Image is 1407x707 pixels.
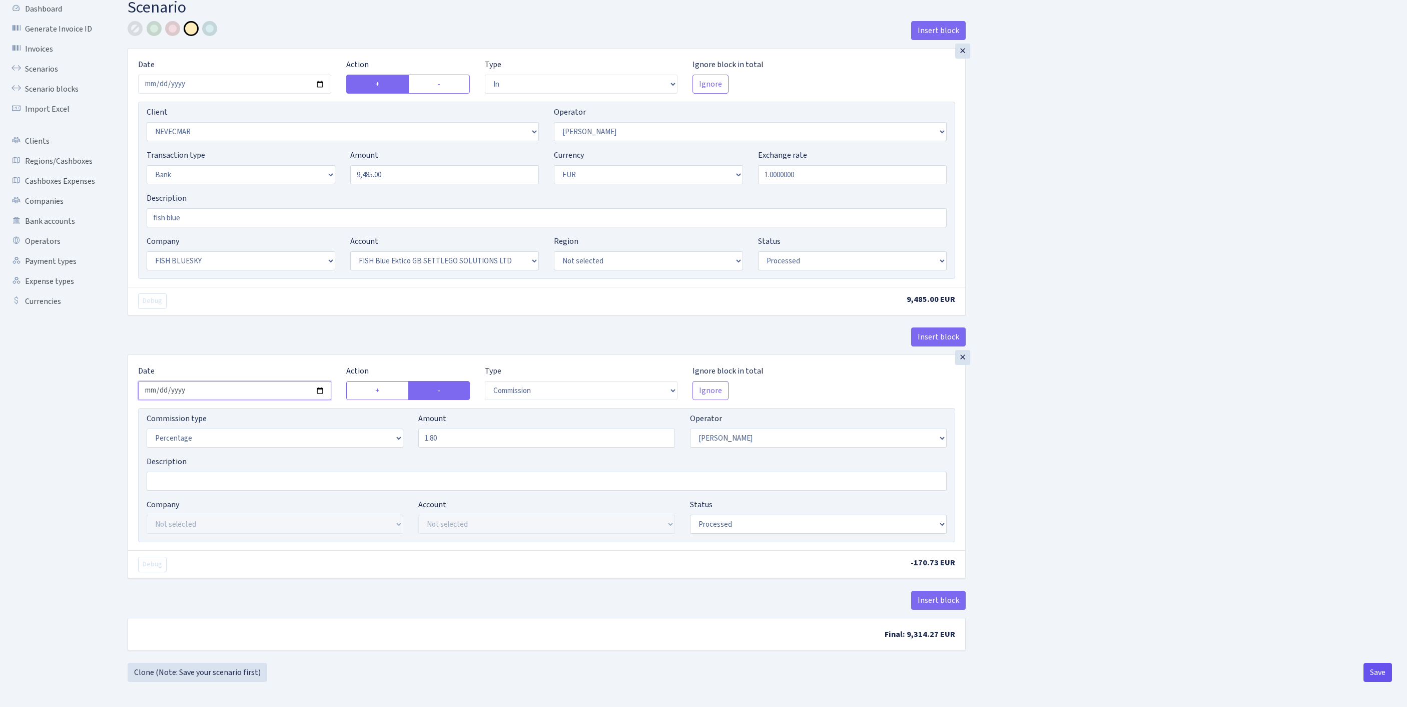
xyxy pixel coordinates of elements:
[911,327,966,346] button: Insert block
[418,499,446,511] label: Account
[138,59,155,71] label: Date
[692,59,764,71] label: Ignore block in total
[138,365,155,377] label: Date
[554,149,584,161] label: Currency
[690,499,713,511] label: Status
[138,293,167,309] button: Debug
[911,591,966,610] button: Insert block
[5,59,105,79] a: Scenarios
[911,21,966,40] button: Insert block
[147,106,168,118] label: Client
[955,350,970,365] div: ×
[346,59,369,71] label: Action
[758,235,781,247] label: Status
[147,413,207,425] label: Commission type
[692,75,729,94] button: Ignore
[350,235,378,247] label: Account
[885,629,955,640] span: Final: 9,314.27 EUR
[147,192,187,204] label: Description
[5,151,105,171] a: Regions/Cashboxes
[955,44,970,59] div: ×
[5,191,105,211] a: Companies
[692,365,764,377] label: Ignore block in total
[907,294,955,305] span: 9,485.00 EUR
[147,456,187,468] label: Description
[5,131,105,151] a: Clients
[1363,663,1392,682] button: Save
[346,381,409,400] label: +
[911,557,955,568] span: -170.73 EUR
[350,149,378,161] label: Amount
[147,149,205,161] label: Transaction type
[554,235,578,247] label: Region
[5,39,105,59] a: Invoices
[418,413,446,425] label: Amount
[5,79,105,99] a: Scenario blocks
[128,663,267,682] a: Clone (Note: Save your scenario first)
[346,75,409,94] label: +
[5,231,105,251] a: Operators
[692,381,729,400] button: Ignore
[5,99,105,119] a: Import Excel
[147,235,179,247] label: Company
[5,291,105,311] a: Currencies
[5,211,105,231] a: Bank accounts
[408,381,470,400] label: -
[138,557,167,572] button: Debug
[5,171,105,191] a: Cashboxes Expenses
[5,251,105,271] a: Payment types
[147,499,179,511] label: Company
[485,365,501,377] label: Type
[758,149,807,161] label: Exchange rate
[485,59,501,71] label: Type
[346,365,369,377] label: Action
[5,19,105,39] a: Generate Invoice ID
[408,75,470,94] label: -
[690,413,722,425] label: Operator
[554,106,586,118] label: Operator
[5,271,105,291] a: Expense types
